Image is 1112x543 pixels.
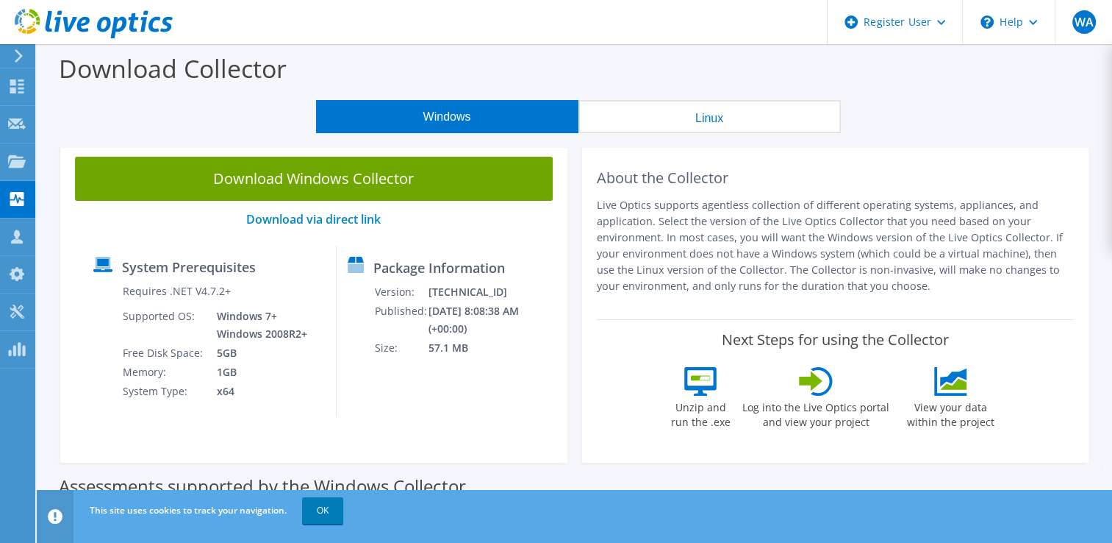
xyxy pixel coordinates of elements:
span: WA [1072,10,1096,34]
a: OK [302,497,343,524]
label: Download Collector [59,52,287,85]
label: Log into the Live Optics portal and view your project [742,396,890,430]
label: Package Information [373,260,505,275]
td: Free Disk Space: [122,344,206,363]
label: Assessments supported by the Windows Collector [59,479,466,494]
svg: \n [980,15,994,29]
td: x64 [206,382,310,401]
td: [DATE] 8:08:38 AM (+00:00) [428,302,560,338]
td: 57.1 MB [428,338,560,358]
td: Memory: [122,363,206,382]
td: Version: [374,283,428,302]
td: Size: [374,338,428,358]
td: 5GB [206,344,310,363]
h2: About the Collector [597,169,1075,187]
td: [TECHNICAL_ID] [428,283,560,302]
label: Unzip and run the .exe [667,396,734,430]
button: Linux [578,100,841,133]
label: System Prerequisites [122,260,256,274]
td: Windows 7+ Windows 2008R2+ [206,307,310,344]
button: Windows [316,100,578,133]
label: View your data within the project [897,396,1003,430]
td: Published: [374,302,428,338]
label: Requires .NET V4.7.2+ [123,284,231,299]
td: System Type: [122,382,206,401]
span: This site uses cookies to track your navigation. [90,504,287,517]
label: Next Steps for using the Collector [722,331,949,349]
td: 1GB [206,363,310,382]
td: Supported OS: [122,307,206,344]
a: Download Windows Collector [75,157,553,201]
a: Download via direct link [246,211,381,227]
p: Live Optics supports agentless collection of different operating systems, appliances, and applica... [597,197,1075,294]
